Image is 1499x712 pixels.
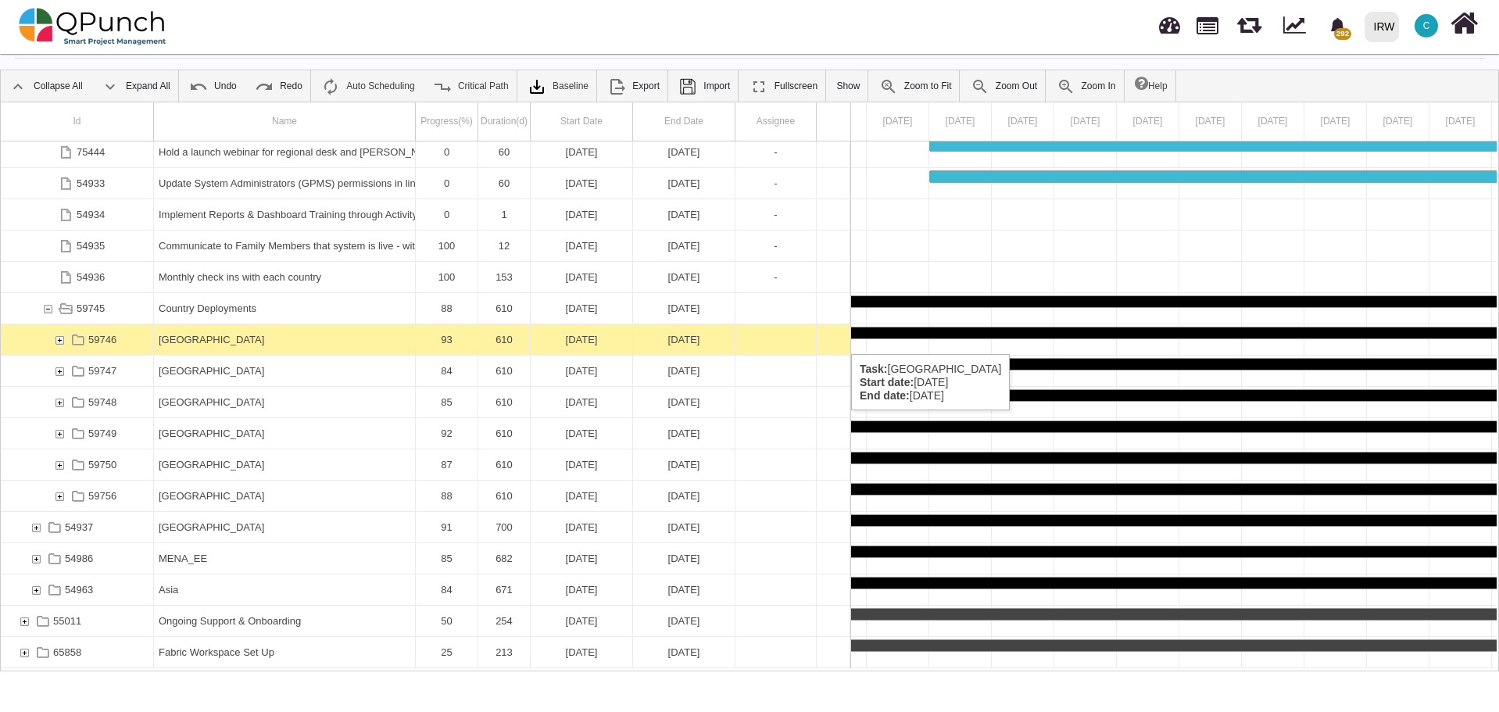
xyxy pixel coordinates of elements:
[633,231,735,261] div: 26-07-2024
[851,354,1010,410] div: [GEOGRAPHIC_DATA] [DATE] [DATE]
[420,231,473,261] div: 100
[416,512,478,542] div: 91
[860,363,888,375] b: Task:
[638,418,730,449] div: [DATE]
[531,231,633,261] div: 15-07-2024
[478,418,531,449] div: 610
[1,231,154,261] div: 54935
[159,168,410,199] div: Update System Administrators (GPMS) permissions in line with role matrices - once ready to go live
[740,137,811,167] div: -
[599,70,667,102] a: Export
[478,449,531,480] div: 610
[416,199,478,230] div: 0
[633,512,735,542] div: 31-12-2025
[633,481,735,511] div: 31-12-2025
[633,356,735,386] div: 31-12-2025
[416,543,478,574] div: 85
[416,637,478,667] div: 25
[1,418,154,449] div: 59749
[638,356,730,386] div: [DATE]
[478,356,531,386] div: 610
[88,324,116,355] div: 59746
[638,231,730,261] div: [DATE]
[1405,1,1447,51] a: C
[154,481,416,511] div: South Africa
[535,168,628,199] div: [DATE]
[1054,102,1117,141] div: 03 Sep 2025
[1,293,154,324] div: 59745
[420,606,473,636] div: 50
[535,324,628,355] div: [DATE]
[1127,70,1175,102] a: Help
[671,70,738,102] a: Import
[483,512,525,542] div: 700
[638,293,730,324] div: [DATE]
[416,137,478,167] div: 0
[159,387,410,417] div: [GEOGRAPHIC_DATA]
[531,637,633,667] div: 01-04-2025
[1179,102,1242,141] div: 05 Sep 2025
[971,77,989,96] img: ic_zoom_out.687aa02.png
[633,102,735,141] div: End Date
[860,376,914,388] b: Start date:
[255,77,274,96] img: ic_redo_24.f94b082.png
[77,199,105,230] div: 54934
[1,512,154,542] div: 54937
[101,77,120,96] img: ic_expand_all_24.71e1805.png
[531,324,633,355] div: 01-05-2024
[535,543,628,574] div: [DATE]
[483,262,525,292] div: 153
[633,168,735,199] div: 30-10-2025
[483,137,525,167] div: 60
[535,606,628,636] div: [DATE]
[1117,102,1179,141] div: 04 Sep 2025
[154,262,416,292] div: Monthly check ins with each country
[1,70,91,102] a: Collapse All
[159,449,410,480] div: [GEOGRAPHIC_DATA]
[420,356,473,386] div: 84
[749,77,768,96] img: ic_fullscreen_24.81ea589.png
[478,574,531,605] div: 671
[420,168,473,199] div: 0
[154,449,416,480] div: Sudan
[638,512,730,542] div: [DATE]
[535,387,628,417] div: [DATE]
[159,293,410,324] div: Country Deployments
[154,102,416,141] div: Name
[1,387,154,417] div: 59748
[867,102,929,141] div: 31 Aug 2025
[416,168,478,199] div: 0
[1451,9,1478,38] i: Home
[638,324,730,355] div: [DATE]
[478,637,531,667] div: 213
[531,262,633,292] div: 01-08-2024
[531,543,633,574] div: 19-02-2024
[77,137,105,167] div: 75444
[1,387,850,418] div: Task: Somalia Start date: 01-05-2024 End date: 31-12-2025
[638,137,730,167] div: [DATE]
[735,199,817,230] div: -
[1,293,850,324] div: Task: Country Deployments Start date: 01-05-2024 End date: 31-12-2025
[420,199,473,230] div: 0
[740,168,811,199] div: -
[535,637,628,667] div: [DATE]
[1374,13,1395,41] div: IRW
[1,199,850,231] div: Task: Implement Reports & Dashboard Training through Activity Info Start date: 31-12-2025 End dat...
[88,449,116,480] div: 59750
[1242,102,1304,141] div: 06 Sep 2025
[159,481,410,511] div: [GEOGRAPHIC_DATA]
[159,137,410,167] div: Hold a launch webinar for regional desk and [PERSON_NAME] colleagues
[1,137,850,168] div: Task: Hold a launch webinar for regional desk and HoR colleagues Start date: 01-09-2025 End date:...
[1,356,850,387] div: Task: Kenya Start date: 01-05-2024 End date: 31-12-2025
[1,574,850,606] div: Task: Asia Start date: 01-03-2024 End date: 31-12-2025
[638,199,730,230] div: [DATE]
[154,543,416,574] div: MENA_EE
[416,231,478,261] div: 100
[633,637,735,667] div: 30-10-2025
[478,324,531,355] div: 610
[159,324,410,355] div: [GEOGRAPHIC_DATA]
[420,449,473,480] div: 87
[416,387,478,417] div: 85
[483,199,525,230] div: 1
[420,481,473,511] div: 88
